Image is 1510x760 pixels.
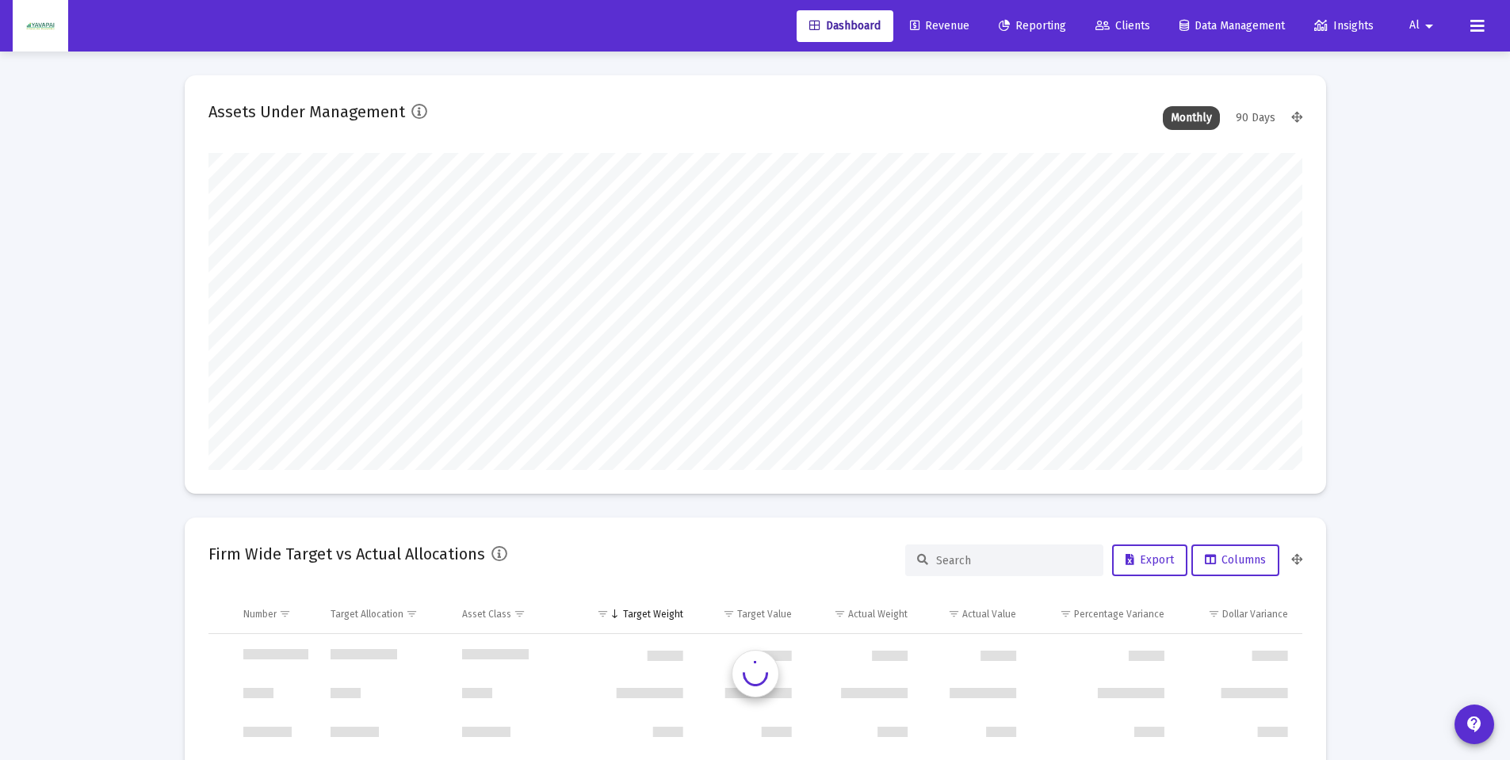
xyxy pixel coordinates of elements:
[406,608,418,620] span: Show filter options for column 'Target Allocation'
[1228,106,1283,130] div: 90 Days
[1167,10,1298,42] a: Data Management
[834,608,846,620] span: Show filter options for column 'Actual Weight'
[1163,106,1220,130] div: Monthly
[986,10,1079,42] a: Reporting
[936,554,1091,567] input: Search
[919,595,1027,633] td: Column Actual Value
[848,608,908,621] div: Actual Weight
[962,608,1016,621] div: Actual Value
[1314,19,1374,32] span: Insights
[797,10,893,42] a: Dashboard
[1208,608,1220,620] span: Show filter options for column 'Dollar Variance'
[803,595,919,633] td: Column Actual Weight
[1302,10,1386,42] a: Insights
[1420,10,1439,42] mat-icon: arrow_drop_down
[232,595,319,633] td: Column Number
[25,10,56,42] img: Dashboard
[243,608,277,621] div: Number
[331,608,403,621] div: Target Allocation
[1465,715,1484,734] mat-icon: contact_support
[623,608,683,621] div: Target Weight
[999,19,1066,32] span: Reporting
[1027,595,1176,633] td: Column Percentage Variance
[1176,595,1302,633] td: Column Dollar Variance
[1409,19,1420,32] span: Al
[723,608,735,620] span: Show filter options for column 'Target Value'
[1179,19,1285,32] span: Data Management
[1112,544,1187,576] button: Export
[1390,10,1458,41] button: Al
[1222,608,1288,621] div: Dollar Variance
[1083,10,1163,42] a: Clients
[1205,553,1266,567] span: Columns
[1095,19,1150,32] span: Clients
[514,608,526,620] span: Show filter options for column 'Asset Class'
[1074,608,1164,621] div: Percentage Variance
[1060,608,1072,620] span: Show filter options for column 'Percentage Variance'
[319,595,451,633] td: Column Target Allocation
[809,19,881,32] span: Dashboard
[579,595,694,633] td: Column Target Weight
[1191,544,1279,576] button: Columns
[451,595,579,633] td: Column Asset Class
[897,10,982,42] a: Revenue
[208,99,405,124] h2: Assets Under Management
[694,595,803,633] td: Column Target Value
[208,541,485,567] h2: Firm Wide Target vs Actual Allocations
[1126,553,1174,567] span: Export
[948,608,960,620] span: Show filter options for column 'Actual Value'
[737,608,792,621] div: Target Value
[910,19,969,32] span: Revenue
[279,608,291,620] span: Show filter options for column 'Number'
[597,608,609,620] span: Show filter options for column 'Target Weight'
[462,608,511,621] div: Asset Class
